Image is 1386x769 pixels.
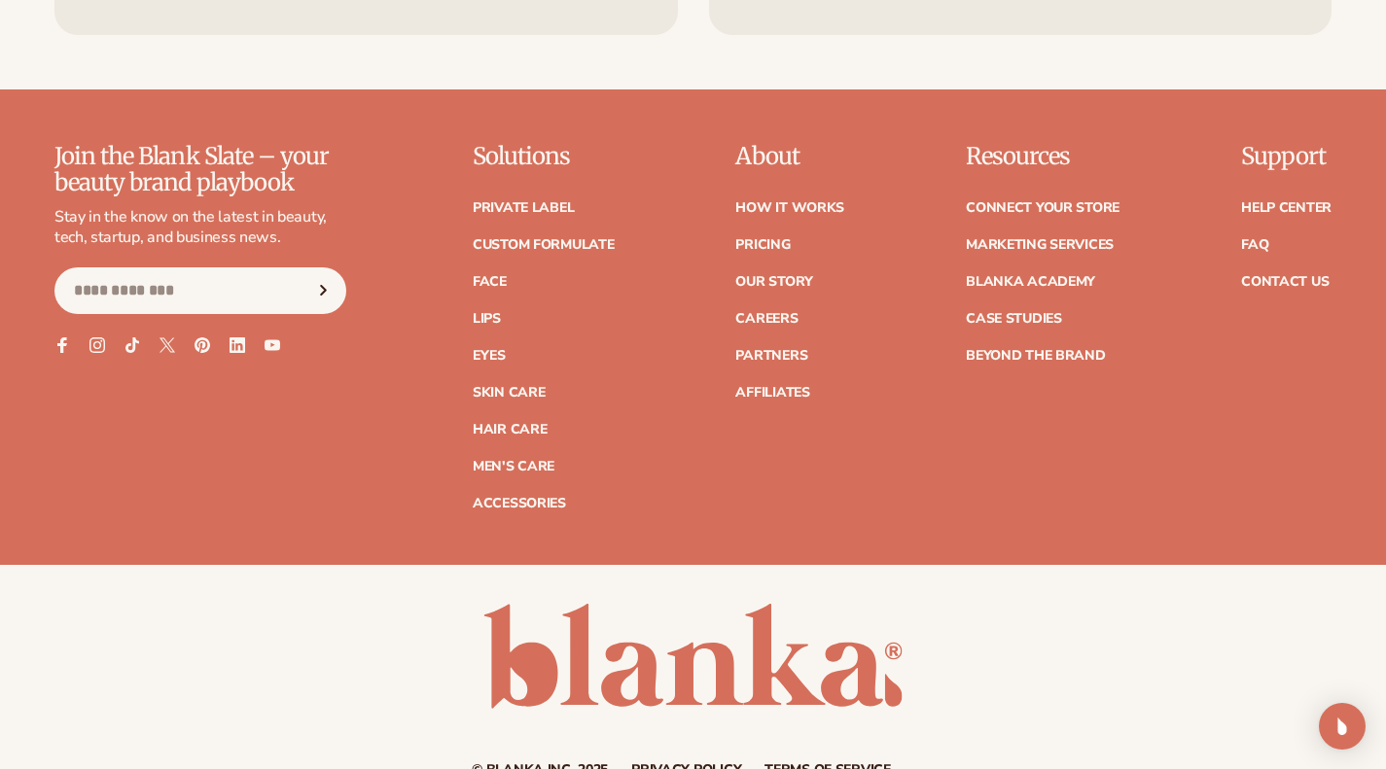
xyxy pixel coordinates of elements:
[735,144,844,169] p: About
[473,423,547,437] a: Hair Care
[473,497,566,510] a: Accessories
[735,201,844,215] a: How It Works
[54,207,346,248] p: Stay in the know on the latest in beauty, tech, startup, and business news.
[302,267,345,314] button: Subscribe
[1241,275,1329,289] a: Contact Us
[735,312,798,326] a: Careers
[1319,703,1366,750] div: Open Intercom Messenger
[1241,238,1268,252] a: FAQ
[473,238,615,252] a: Custom formulate
[966,144,1119,169] p: Resources
[735,386,809,400] a: Affiliates
[473,386,545,400] a: Skin Care
[966,275,1095,289] a: Blanka Academy
[735,275,812,289] a: Our Story
[1241,144,1332,169] p: Support
[966,201,1119,215] a: Connect your store
[735,349,807,363] a: Partners
[1241,201,1332,215] a: Help Center
[735,238,790,252] a: Pricing
[966,349,1106,363] a: Beyond the brand
[473,460,554,473] a: Men's Care
[473,349,506,363] a: Eyes
[473,275,507,289] a: Face
[54,144,346,195] p: Join the Blank Slate – your beauty brand playbook
[966,238,1114,252] a: Marketing services
[473,312,501,326] a: Lips
[473,144,615,169] p: Solutions
[966,312,1062,326] a: Case Studies
[473,201,574,215] a: Private label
